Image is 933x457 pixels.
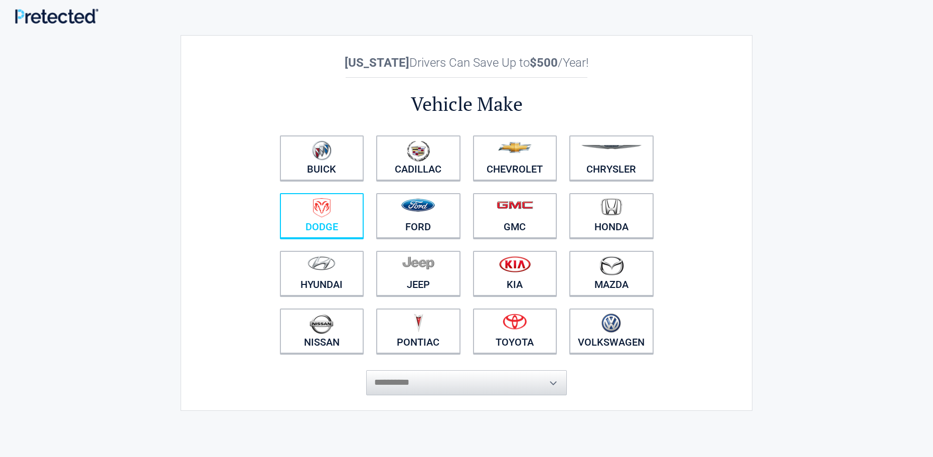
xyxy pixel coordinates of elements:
img: jeep [402,256,434,270]
img: kia [499,256,531,272]
a: Volkswagen [569,309,654,354]
img: buick [312,140,332,161]
a: Honda [569,193,654,238]
a: Chevrolet [473,135,557,181]
h2: Vehicle Make [273,91,660,117]
a: GMC [473,193,557,238]
img: honda [601,198,622,216]
a: Mazda [569,251,654,296]
a: Kia [473,251,557,296]
img: chevrolet [498,142,532,153]
img: ford [401,199,435,212]
img: cadillac [407,140,430,162]
b: [US_STATE] [345,56,409,70]
a: Chrysler [569,135,654,181]
img: mazda [599,256,624,275]
a: Nissan [280,309,364,354]
img: nissan [309,314,334,334]
img: volkswagen [601,314,621,333]
b: $500 [530,56,558,70]
h2: Drivers Can Save Up to /Year [273,56,660,70]
img: hyundai [307,256,336,270]
a: Cadillac [376,135,460,181]
img: chrysler [581,145,642,149]
a: Ford [376,193,460,238]
a: Hyundai [280,251,364,296]
a: Jeep [376,251,460,296]
img: dodge [313,198,331,218]
img: toyota [503,314,527,330]
img: Main Logo [15,9,98,24]
img: pontiac [413,314,423,333]
a: Buick [280,135,364,181]
a: Toyota [473,309,557,354]
a: Dodge [280,193,364,238]
a: Pontiac [376,309,460,354]
img: gmc [497,201,533,209]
